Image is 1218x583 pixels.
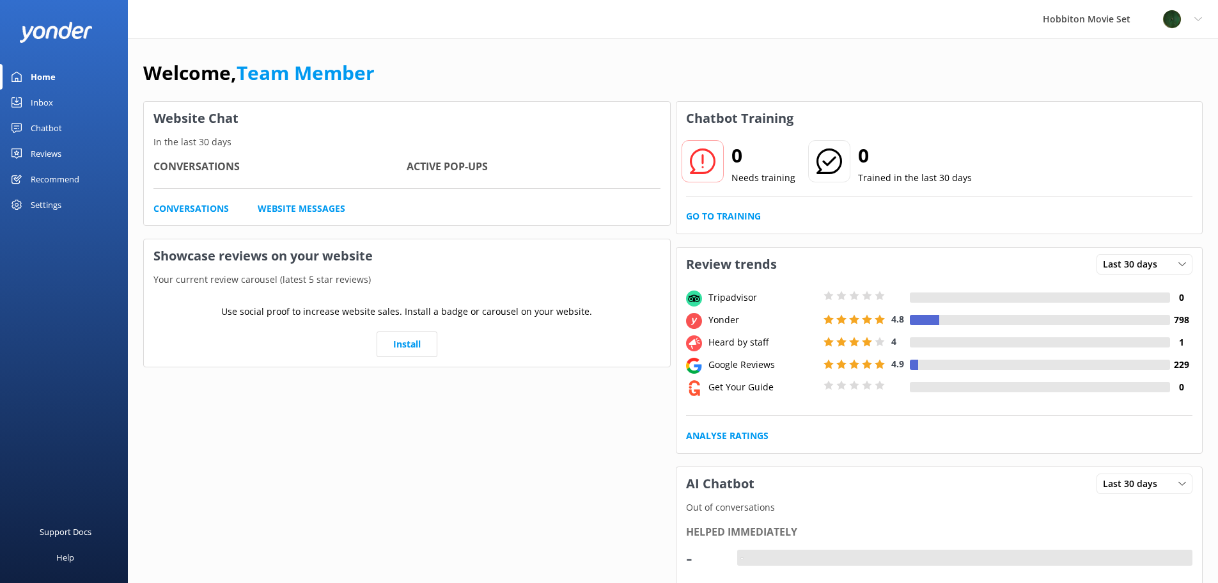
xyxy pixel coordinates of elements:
[31,166,79,192] div: Recommend
[858,140,972,171] h2: 0
[237,60,375,86] a: Team Member
[143,58,375,88] h1: Welcome,
[31,141,61,166] div: Reviews
[1170,358,1192,372] h4: 229
[19,22,93,43] img: yonder-white-logo.png
[705,335,820,349] div: Heard by staff
[31,64,56,90] div: Home
[858,171,972,185] p: Trained in the last 30 days
[891,313,904,325] span: 4.8
[705,380,820,394] div: Get Your Guide
[686,524,1193,541] div: Helped immediately
[1170,291,1192,305] h4: 0
[407,159,660,175] h4: Active Pop-ups
[31,90,53,115] div: Inbox
[144,273,670,287] p: Your current review carousel (latest 5 star reviews)
[705,358,820,372] div: Google Reviews
[1170,313,1192,327] h4: 798
[705,313,820,327] div: Yonder
[40,519,91,545] div: Support Docs
[377,331,437,357] a: Install
[144,135,670,149] p: In the last 30 days
[686,209,761,223] a: Go to Training
[31,115,62,141] div: Chatbot
[731,140,795,171] h2: 0
[705,291,820,305] div: Tripadvisor
[144,102,670,135] h3: Website Chat
[1103,477,1165,491] span: Last 30 days
[1170,335,1192,349] h4: 1
[731,171,795,185] p: Needs training
[686,543,724,573] div: -
[676,102,803,135] h3: Chatbot Training
[153,202,229,216] a: Conversations
[891,358,904,370] span: 4.9
[676,500,1203,515] p: Out of conversations
[31,192,61,218] div: Settings
[221,305,592,319] p: Use social proof to increase website sales. Install a badge or carousel on your website.
[1162,10,1182,29] img: 34-1625720359.png
[144,239,670,273] h3: Showcase reviews on your website
[676,248,786,281] h3: Review trends
[258,202,345,216] a: Website Messages
[676,467,764,500] h3: AI Chatbot
[737,550,747,566] div: -
[686,429,769,443] a: Analyse Ratings
[1103,257,1165,271] span: Last 30 days
[891,335,896,347] span: 4
[1170,380,1192,394] h4: 0
[56,545,74,570] div: Help
[153,159,407,175] h4: Conversations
